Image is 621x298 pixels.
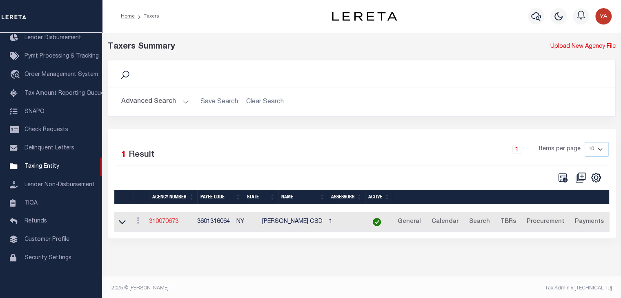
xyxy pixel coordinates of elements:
[373,218,381,226] img: check-icon-green.svg
[24,218,47,224] span: Refunds
[24,127,68,133] span: Check Requests
[129,149,154,162] label: Result
[10,70,23,80] i: travel_explore
[428,216,462,229] a: Calendar
[332,12,397,21] img: logo-dark.svg
[259,212,326,232] td: [PERSON_NAME] CSD
[24,145,74,151] span: Delinquent Letters
[24,237,69,242] span: Customer Profile
[149,190,197,204] th: Agency Number: activate to sort column ascending
[278,190,328,204] th: Name: activate to sort column ascending
[194,212,233,232] td: 3601316064
[523,216,568,229] a: Procurement
[512,145,521,154] a: 1
[121,151,126,159] span: 1
[24,182,95,188] span: Lender Non-Disbursement
[595,8,612,24] img: svg+xml;base64,PHN2ZyB4bWxucz0iaHR0cDovL3d3dy53My5vcmcvMjAwMC9zdmciIHBvaW50ZXItZXZlbnRzPSJub25lIi...
[24,72,98,78] span: Order Management System
[244,190,278,204] th: State: activate to sort column ascending
[539,145,581,154] span: Items per page
[233,212,259,232] td: NY
[465,216,494,229] a: Search
[24,200,38,206] span: TIQA
[368,285,612,292] div: Tax Admin v.[TECHNICAL_ID]
[121,94,189,110] button: Advanced Search
[149,219,178,225] a: 310070673
[24,164,59,169] span: Taxing Entity
[571,216,608,229] a: Payments
[497,216,520,229] a: TBRs
[328,190,365,204] th: Assessors: activate to sort column ascending
[24,53,99,59] span: Pymt Processing & Tracking
[326,212,363,232] td: 1
[24,109,45,114] span: SNAPQ
[24,255,71,261] span: Security Settings
[394,216,425,229] a: General
[197,190,244,204] th: Payee Code: activate to sort column ascending
[550,42,616,51] a: Upload New Agency File
[135,13,159,20] li: Taxers
[365,190,393,204] th: Active: activate to sort column ascending
[121,14,135,19] a: Home
[105,285,362,292] div: 2025 © [PERSON_NAME].
[108,41,486,53] div: Taxers Summary
[24,91,104,96] span: Tax Amount Reporting Queue
[24,35,81,41] span: Lender Disbursement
